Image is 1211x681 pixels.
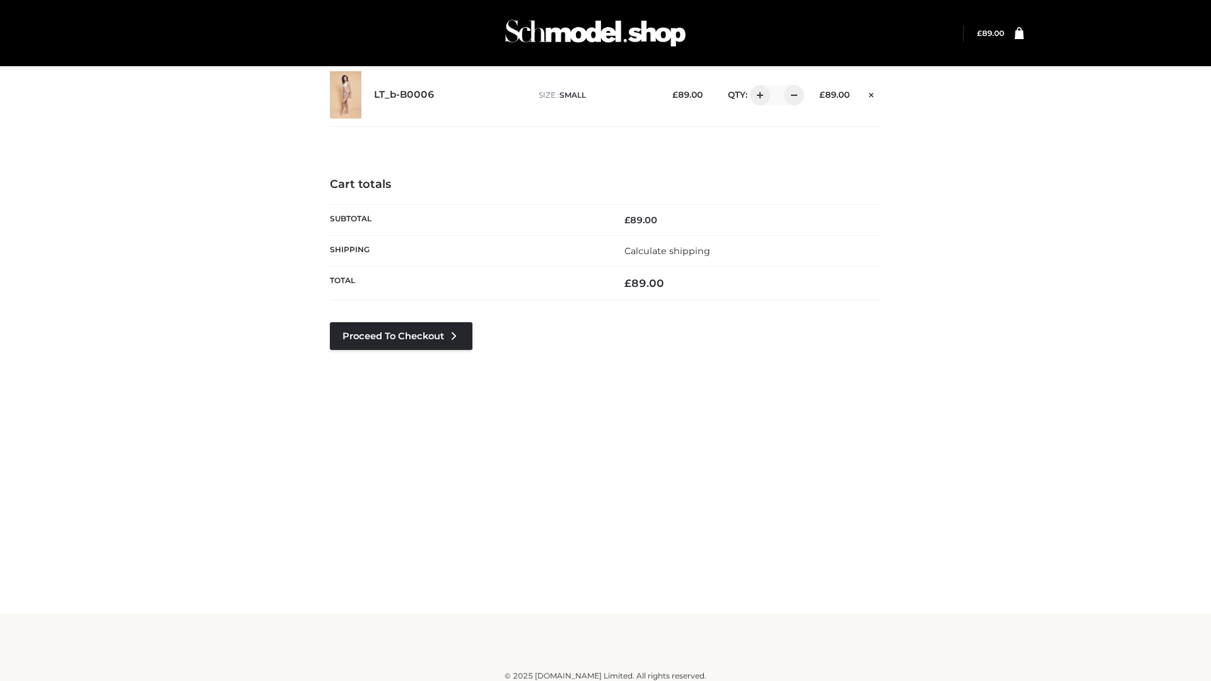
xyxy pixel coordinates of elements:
th: Subtotal [330,204,605,235]
div: QTY: [715,85,800,105]
bdi: 89.00 [624,214,657,226]
a: Proceed to Checkout [330,322,472,350]
bdi: 89.00 [672,90,703,100]
th: Total [330,267,605,300]
span: £ [624,214,630,226]
img: Schmodel Admin 964 [501,8,690,58]
a: Calculate shipping [624,245,710,257]
span: £ [977,28,982,38]
bdi: 89.00 [819,90,850,100]
h4: Cart totals [330,178,881,192]
span: SMALL [559,90,586,100]
bdi: 89.00 [624,277,664,289]
span: £ [819,90,825,100]
a: £89.00 [977,28,1004,38]
a: LT_b-B0006 [374,89,435,101]
span: £ [624,277,631,289]
p: size : [539,90,653,101]
th: Shipping [330,235,605,266]
bdi: 89.00 [977,28,1004,38]
span: £ [672,90,678,100]
a: Remove this item [862,85,881,102]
